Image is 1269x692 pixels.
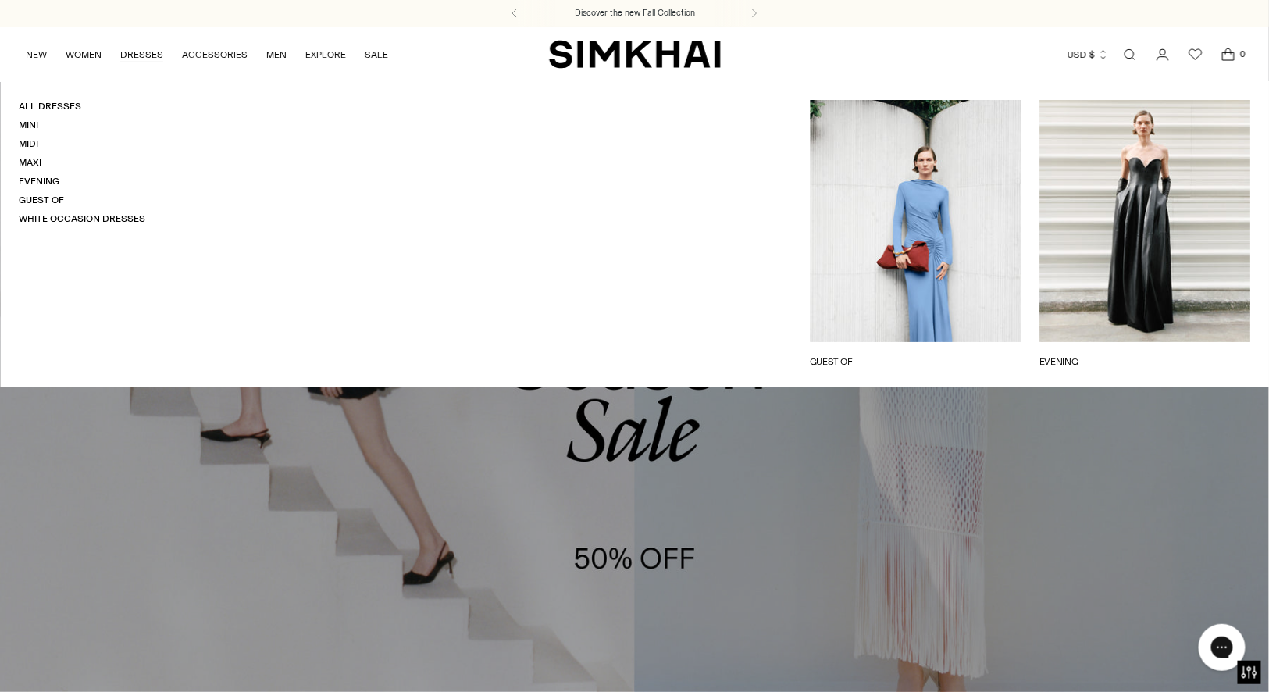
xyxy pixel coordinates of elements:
a: DRESSES [120,37,163,72]
a: Go to the account page [1147,39,1178,70]
a: SALE [365,37,388,72]
a: EXPLORE [305,37,346,72]
span: 0 [1236,47,1250,61]
a: SIMKHAI [549,39,721,70]
a: MEN [266,37,287,72]
a: NEW [26,37,47,72]
a: Open search modal [1114,39,1146,70]
a: WOMEN [66,37,102,72]
a: Wishlist [1180,39,1211,70]
a: Open cart modal [1213,39,1244,70]
a: ACCESSORIES [182,37,248,72]
a: Discover the new Fall Collection [575,7,695,20]
iframe: Gorgias live chat messenger [1191,619,1253,676]
button: USD $ [1068,37,1109,72]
